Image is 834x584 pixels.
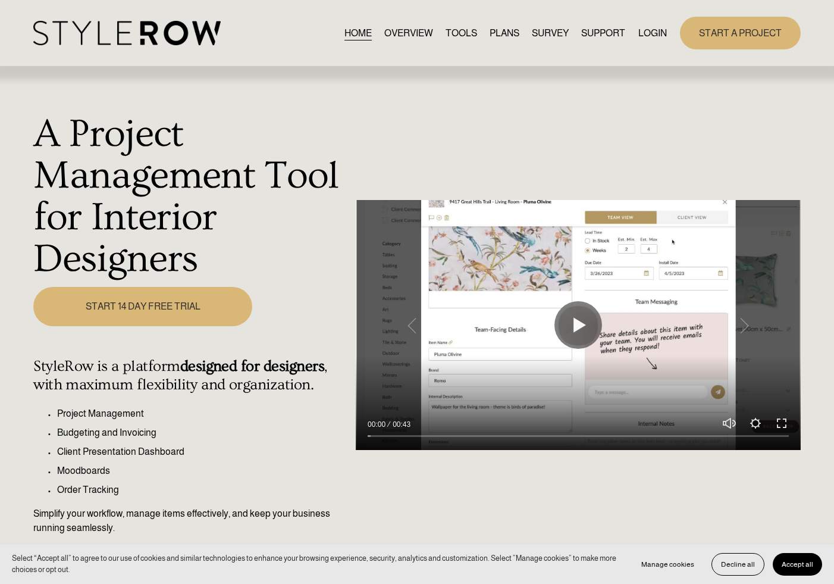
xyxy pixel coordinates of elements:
[368,432,789,441] input: Seek
[446,25,477,41] a: TOOLS
[57,426,349,440] p: Budgeting and Invoicing
[388,419,413,430] div: Duration
[33,113,349,280] h1: A Project Management Tool for Interior Designers
[384,25,433,41] a: OVERVIEW
[368,419,388,430] div: Current time
[680,17,801,49] a: START A PROJECT
[33,507,349,535] p: Simplify your workflow, manage items effectively, and keep your business running seamlessly.
[490,25,519,41] a: PLANS
[57,445,349,459] p: Client Presentation Dashboard
[782,560,813,569] span: Accept all
[33,287,252,326] a: START 14 DAY FREE TRIAL
[641,560,694,569] span: Manage cookies
[344,25,372,41] a: HOME
[532,25,569,41] a: SURVEY
[632,553,703,576] button: Manage cookies
[773,553,822,576] button: Accept all
[721,560,755,569] span: Decline all
[554,301,602,349] button: Play
[180,357,325,375] strong: designed for designers
[57,483,349,497] p: Order Tracking
[33,357,349,394] h4: StyleRow is a platform , with maximum flexibility and organization.
[581,25,625,41] a: folder dropdown
[581,26,625,40] span: SUPPORT
[57,464,349,478] p: Moodboards
[12,553,620,576] p: Select “Accept all” to agree to our use of cookies and similar technologies to enhance your brows...
[638,25,667,41] a: LOGIN
[711,553,764,576] button: Decline all
[57,407,349,421] p: Project Management
[33,21,221,45] img: StyleRow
